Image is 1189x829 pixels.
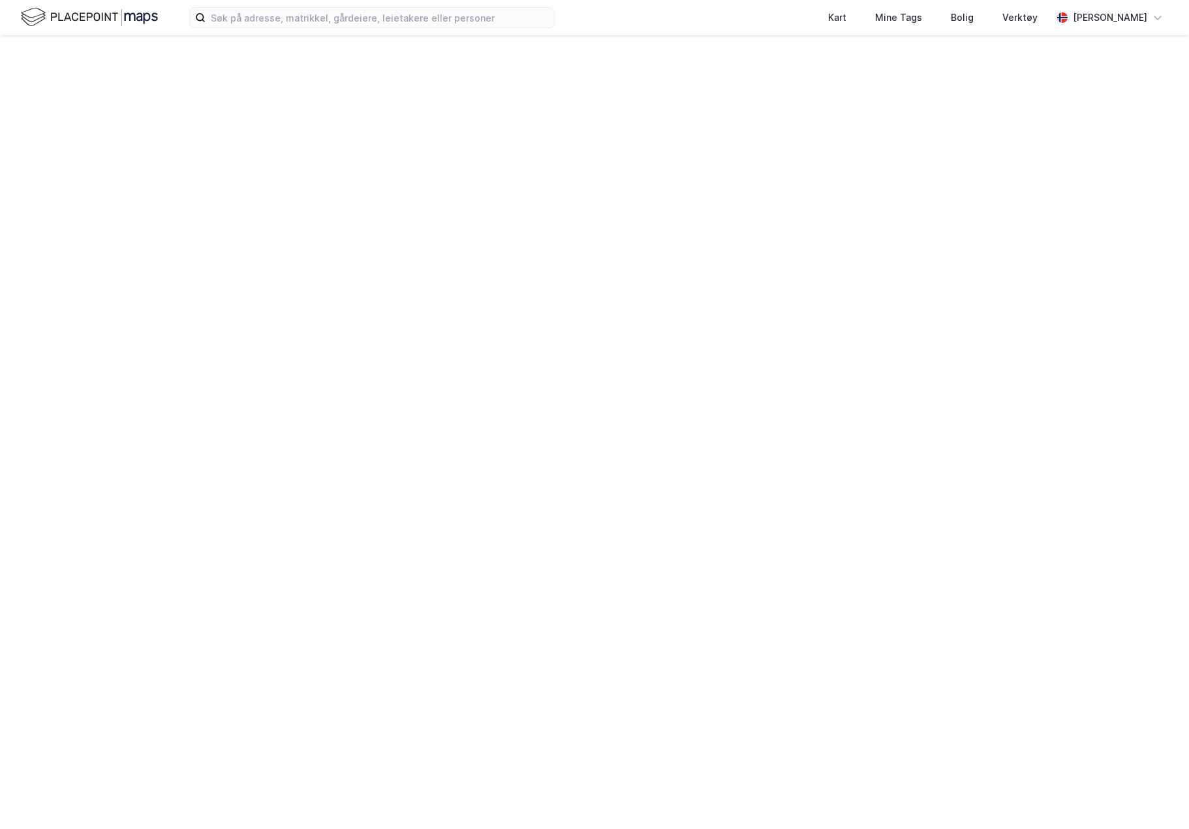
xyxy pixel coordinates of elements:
[206,8,554,27] input: Søk på adresse, matrikkel, gårdeiere, leietakere eller personer
[875,10,922,25] div: Mine Tags
[1073,10,1147,25] div: [PERSON_NAME]
[951,10,974,25] div: Bolig
[1124,766,1189,829] iframe: Chat Widget
[1124,766,1189,829] div: Kontrollprogram for chat
[1002,10,1038,25] div: Verktøy
[21,6,158,29] img: logo.f888ab2527a4732fd821a326f86c7f29.svg
[828,10,846,25] div: Kart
